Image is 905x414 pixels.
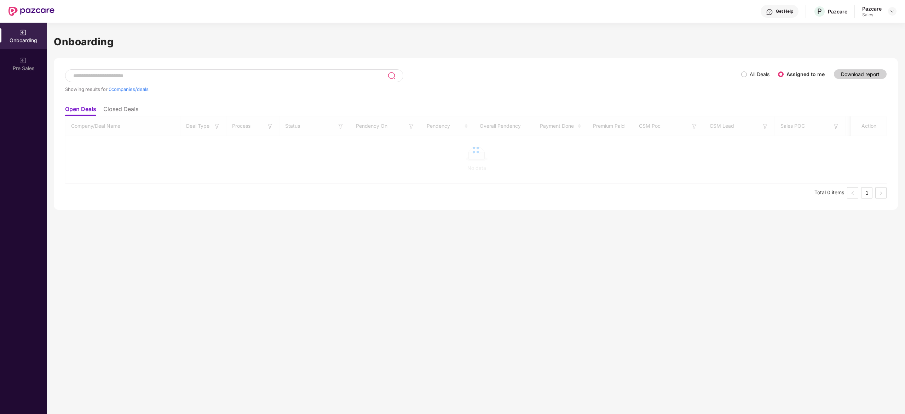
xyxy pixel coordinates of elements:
[20,57,27,64] img: svg+xml;base64,PHN2ZyB3aWR0aD0iMjAiIGhlaWdodD0iMjAiIHZpZXdCb3g9IjAgMCAyMCAyMCIgZmlsbD0ibm9uZSIgeG...
[20,29,27,36] img: svg+xml;base64,PHN2ZyB3aWR0aD0iMjAiIGhlaWdodD0iMjAiIHZpZXdCb3g9IjAgMCAyMCAyMCIgZmlsbD0ibm9uZSIgeG...
[875,187,887,199] button: right
[875,187,887,199] li: Next Page
[861,188,872,198] a: 1
[889,8,895,14] img: svg+xml;base64,PHN2ZyBpZD0iRHJvcGRvd24tMzJ4MzIiIHhtbG5zPSJodHRwOi8vd3d3LnczLm9yZy8yMDAwL3N2ZyIgd2...
[786,71,825,77] label: Assigned to me
[851,191,855,195] span: left
[861,187,872,199] li: 1
[828,8,847,15] div: Pazcare
[387,71,396,80] img: svg+xml;base64,PHN2ZyB3aWR0aD0iMjQiIGhlaWdodD0iMjUiIHZpZXdCb3g9IjAgMCAyNCAyNSIgZmlsbD0ibm9uZSIgeG...
[109,86,149,92] span: 0 companies/deals
[847,187,858,199] li: Previous Page
[54,34,898,50] h1: Onboarding
[834,69,887,79] button: Download report
[817,7,822,16] span: P
[65,105,96,116] li: Open Deals
[750,71,769,77] label: All Deals
[862,12,882,18] div: Sales
[879,191,883,195] span: right
[776,8,793,14] div: Get Help
[862,5,882,12] div: Pazcare
[8,7,54,16] img: New Pazcare Logo
[847,187,858,199] button: left
[65,86,741,92] div: Showing results for
[814,187,844,199] li: Total 0 items
[103,105,138,116] li: Closed Deals
[766,8,773,16] img: svg+xml;base64,PHN2ZyBpZD0iSGVscC0zMngzMiIgeG1sbnM9Imh0dHA6Ly93d3cudzMub3JnLzIwMDAvc3ZnIiB3aWR0aD...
